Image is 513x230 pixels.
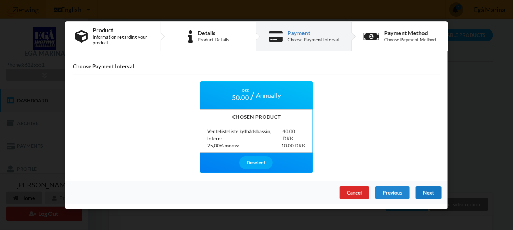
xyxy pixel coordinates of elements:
div: Details [198,30,229,36]
div: Previous [375,186,410,199]
div: 40.00 DKK [283,128,306,142]
div: Payment Method [384,30,436,36]
div: Information regarding your product [93,34,151,45]
span: 50.00 [232,93,249,102]
div: Payment [288,30,339,36]
div: Ventelisteliste kølbådsbassin, intern: [207,128,283,142]
div: Choose Payment Method [384,37,436,43]
div: Chosen Product [200,114,313,119]
div: Product [93,27,151,33]
h4: Choose Payment Interval [73,63,440,70]
div: 25,00% moms: [207,142,240,149]
div: Product Details [198,37,229,43]
div: Annually [253,89,284,102]
div: Cancel [340,186,369,199]
div: Deselect [239,156,273,169]
div: Next [416,186,442,199]
span: DKK [242,89,249,93]
div: Choose Payment Interval [288,37,339,43]
div: 10.00 DKK [281,142,306,149]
